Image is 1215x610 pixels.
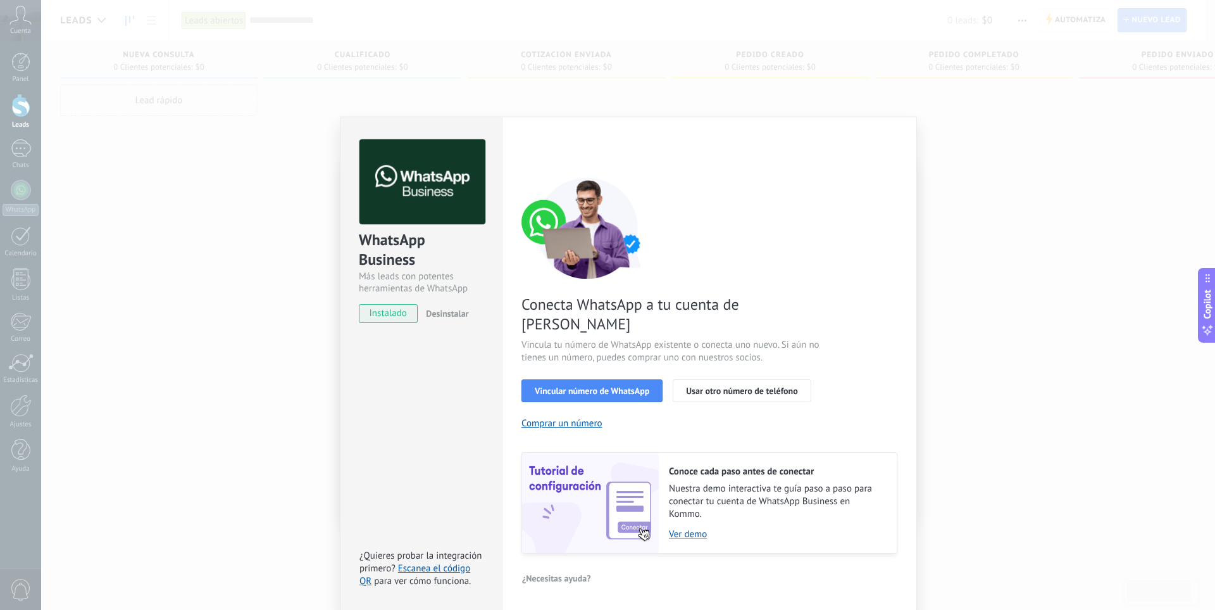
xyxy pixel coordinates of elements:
span: Nuestra demo interactiva te guía paso a paso para conectar tu cuenta de WhatsApp Business en Kommo. [669,483,884,521]
span: Vincular número de WhatsApp [535,386,649,395]
div: Más leads con potentes herramientas de WhatsApp [359,270,483,295]
span: Vincula tu número de WhatsApp existente o conecta uno nuevo. Si aún no tienes un número, puedes c... [521,339,823,364]
span: ¿Quieres probar la integración primero? [359,550,482,575]
a: Escanea el código QR [359,562,470,587]
span: Conecta WhatsApp a tu cuenta de [PERSON_NAME] [521,295,823,334]
button: Vincular número de WhatsApp [521,379,663,402]
button: Comprar un número [521,417,602,429]
img: logo_main.png [359,139,485,225]
span: Copilot [1201,289,1214,319]
div: WhatsApp Business [359,230,483,270]
button: Desinstalar [421,304,468,323]
h2: Conoce cada paso antes de conectar [669,466,884,478]
a: Ver demo [669,528,884,540]
span: ¿Necesitas ayuda? [522,574,591,583]
button: Usar otro número de teléfono [673,379,811,402]
span: Usar otro número de teléfono [686,386,797,395]
button: ¿Necesitas ayuda? [521,569,592,588]
img: connect number [521,177,654,279]
span: para ver cómo funciona. [374,575,471,587]
span: instalado [359,304,417,323]
span: Desinstalar [426,308,468,319]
